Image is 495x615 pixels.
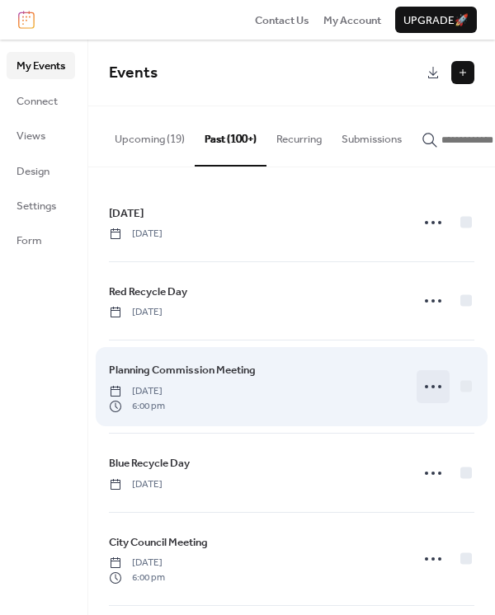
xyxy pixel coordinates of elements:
[16,93,58,110] span: Connect
[255,12,309,29] span: Contact Us
[7,157,75,184] a: Design
[18,11,35,29] img: logo
[332,106,412,164] button: Submissions
[323,12,381,29] span: My Account
[403,12,469,29] span: Upgrade 🚀
[109,227,163,242] span: [DATE]
[105,106,195,164] button: Upcoming (19)
[16,198,56,214] span: Settings
[109,455,190,472] span: Blue Recycle Day
[109,361,256,379] a: Planning Commission Meeting
[109,533,208,552] a: City Council Meeting
[109,305,163,320] span: [DATE]
[109,283,187,301] a: Red Recycle Day
[109,204,144,223] a: [DATE]
[16,58,65,74] span: My Events
[7,192,75,218] a: Settings
[109,284,187,300] span: Red Recycle Day
[109,454,190,472] a: Blue Recycle Day
[7,122,75,148] a: Views
[7,87,75,114] a: Connect
[323,12,381,28] a: My Account
[255,12,309,28] a: Contact Us
[7,52,75,78] a: My Events
[109,556,165,570] span: [DATE]
[16,232,42,249] span: Form
[266,106,332,164] button: Recurring
[16,128,45,144] span: Views
[7,227,75,253] a: Form
[109,362,256,378] span: Planning Commission Meeting
[109,534,208,551] span: City Council Meeting
[109,205,144,222] span: [DATE]
[109,399,165,414] span: 6:00 pm
[395,7,477,33] button: Upgrade🚀
[109,58,158,88] span: Events
[16,163,49,180] span: Design
[109,477,163,492] span: [DATE]
[109,384,165,399] span: [DATE]
[109,570,165,585] span: 6:00 pm
[195,106,266,166] button: Past (100+)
